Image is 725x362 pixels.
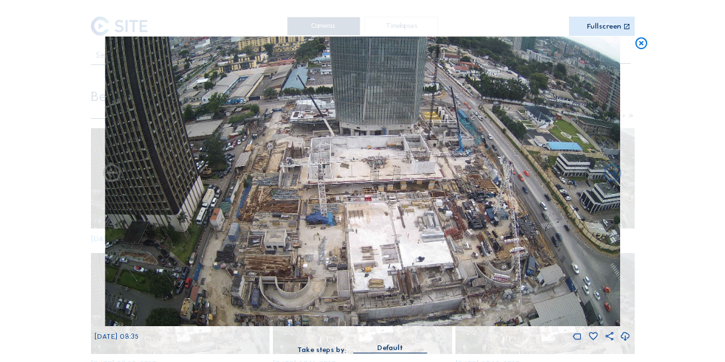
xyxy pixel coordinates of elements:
[587,23,621,31] div: Fullscreen
[297,347,346,354] div: Take steps by:
[602,163,623,185] i: Back
[102,163,123,185] i: Forward
[94,332,139,341] span: [DATE] 08:35
[377,342,403,354] div: Default
[353,342,427,353] div: Default
[106,37,620,326] img: Image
